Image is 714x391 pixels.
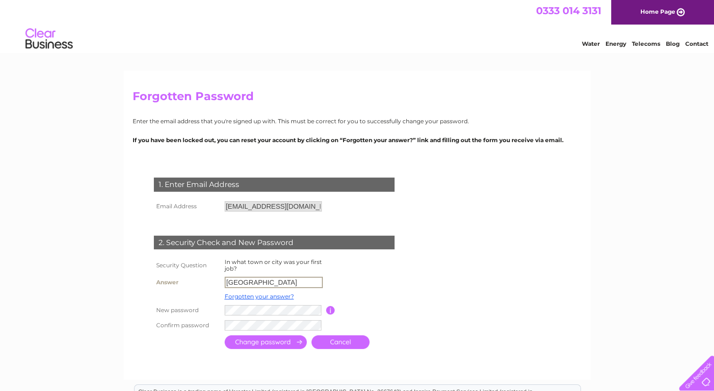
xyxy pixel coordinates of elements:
[25,25,73,53] img: logo.png
[151,303,222,318] th: New password
[133,136,582,144] p: If you have been locked out, you can reset your account by clicking on “Forgotten your answer?” l...
[536,5,601,17] a: 0333 014 3131
[133,90,582,108] h2: Forgotten Password
[225,293,294,300] a: Forgotten your answer?
[154,178,395,192] div: 1. Enter Email Address
[582,40,600,47] a: Water
[151,274,222,290] th: Answer
[632,40,660,47] a: Telecoms
[225,258,322,272] label: In what town or city was your first job?
[326,306,335,314] input: Information
[151,256,222,274] th: Security Question
[685,40,708,47] a: Contact
[605,40,626,47] a: Energy
[154,236,395,250] div: 2. Security Check and New Password
[133,117,582,126] p: Enter the email address that you're signed up with. This must be correct for you to successfully ...
[225,335,307,349] input: Submit
[311,335,370,349] a: Cancel
[134,5,580,46] div: Clear Business is a trading name of Verastar Limited (registered in [GEOGRAPHIC_DATA] No. 3667643...
[666,40,680,47] a: Blog
[151,318,222,333] th: Confirm password
[151,199,222,214] th: Email Address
